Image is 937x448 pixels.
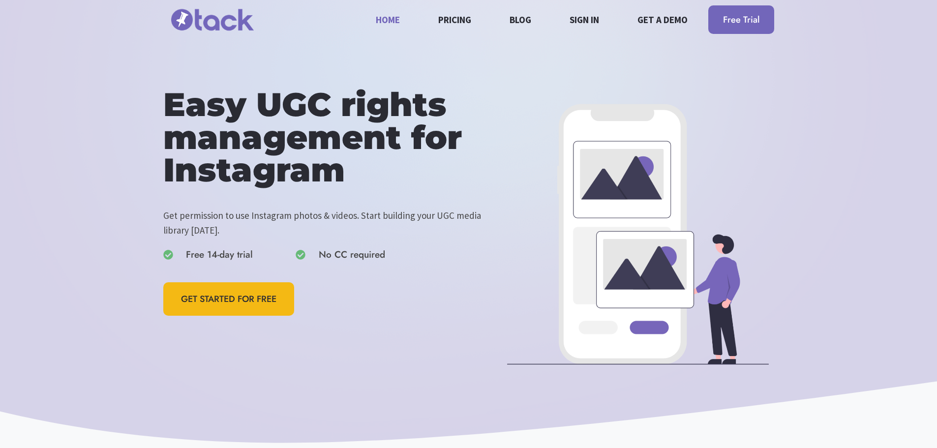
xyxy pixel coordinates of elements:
[319,247,385,262] span: No CC required
[186,247,253,262] span: Free 14-day trial​
[163,208,502,238] p: Get permission to use Instagram photos & videos. Start building your UGC media library [DATE].
[370,6,694,32] nav: Primary Navigation
[507,103,769,365] img: Illustration of person looking at an Instagram-style photo feed on a mobile phone
[163,282,294,316] a: GET STARTED FOR FREE
[708,5,774,34] a: Free Trial
[163,3,262,36] img: tack
[632,6,694,32] a: Get a demo
[504,6,537,32] a: Blog
[370,6,406,32] a: Home
[181,292,276,306] span: GET STARTED FOR FREE
[433,6,477,32] a: Pricing
[163,89,502,187] h1: Easy UGC rights management for Instagram
[564,6,605,32] a: Sign in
